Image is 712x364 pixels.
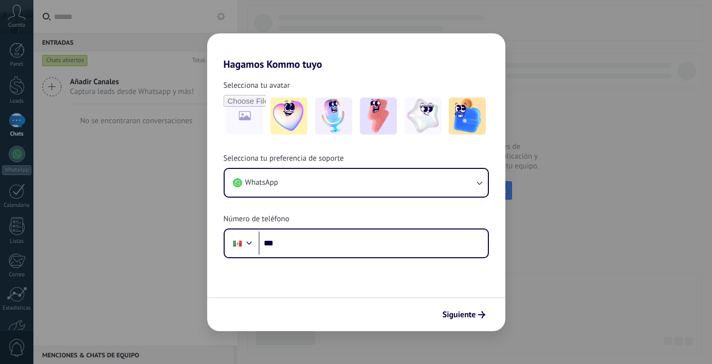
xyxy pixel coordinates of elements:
[315,98,352,135] img: -2.jpeg
[405,98,442,135] img: -4.jpeg
[207,33,505,70] h2: Hagamos Kommo tuyo
[224,81,290,91] span: Selecciona tu avatar
[443,311,476,318] span: Siguiente
[438,306,490,323] button: Siguiente
[245,178,278,188] span: WhatsApp
[449,98,486,135] img: -5.jpeg
[228,233,247,254] div: Mexico: + 52
[225,169,488,197] button: WhatsApp
[360,98,397,135] img: -3.jpeg
[224,154,344,164] span: Selecciona tu preferencia de soporte
[270,98,307,135] img: -1.jpeg
[224,214,289,224] span: Número de teléfono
